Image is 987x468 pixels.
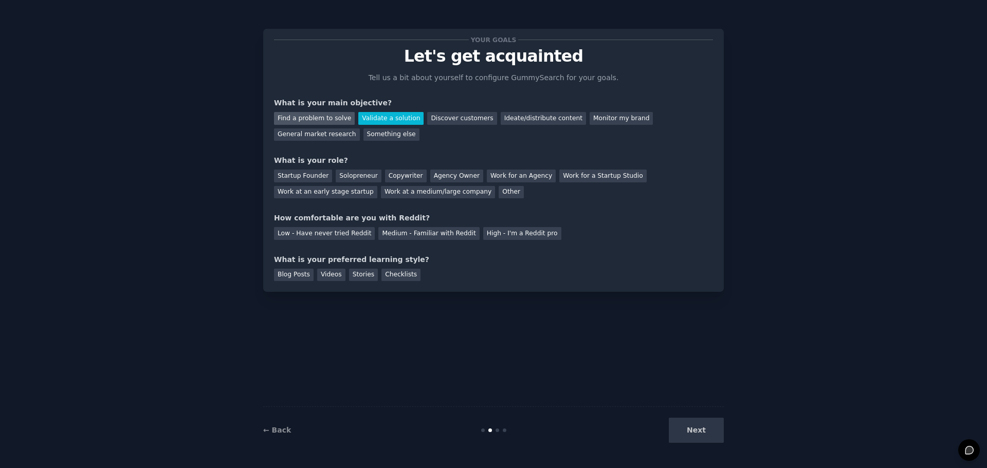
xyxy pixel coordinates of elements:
div: What is your preferred learning style? [274,254,713,265]
div: Ideate/distribute content [501,112,586,125]
div: Work at an early stage startup [274,186,377,199]
div: What is your role? [274,155,713,166]
div: Checklists [381,269,421,282]
div: High - I'm a Reddit pro [483,227,561,240]
div: Find a problem to solve [274,112,355,125]
div: Stories [349,269,378,282]
div: Other [499,186,524,199]
div: Monitor my brand [590,112,653,125]
p: Tell us a bit about yourself to configure GummySearch for your goals. [364,72,623,83]
a: ← Back [263,426,291,434]
div: Work for a Startup Studio [559,170,646,182]
div: General market research [274,128,360,141]
p: Let's get acquainted [274,47,713,65]
div: What is your main objective? [274,98,713,108]
div: Agency Owner [430,170,483,182]
div: Validate a solution [358,112,424,125]
span: Your goals [469,34,518,45]
div: How comfortable are you with Reddit? [274,213,713,223]
div: Work at a medium/large company [381,186,495,199]
div: Something else [363,128,419,141]
div: Startup Founder [274,170,332,182]
div: Copywriter [385,170,427,182]
div: Discover customers [427,112,497,125]
div: Solopreneur [336,170,381,182]
div: Work for an Agency [487,170,556,182]
div: Low - Have never tried Reddit [274,227,375,240]
div: Medium - Familiar with Reddit [378,227,479,240]
div: Blog Posts [274,269,314,282]
div: Videos [317,269,345,282]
